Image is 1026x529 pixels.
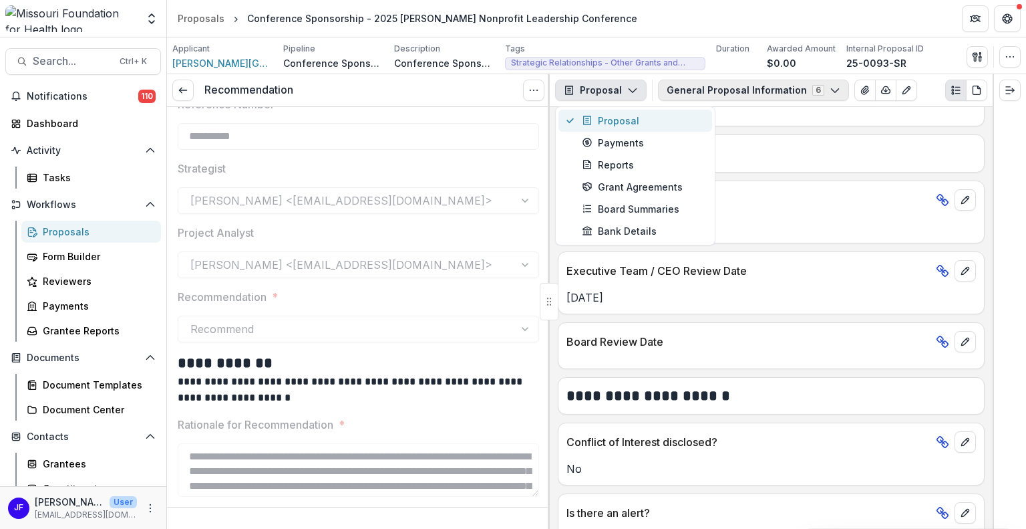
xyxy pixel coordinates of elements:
div: Form Builder [43,249,150,263]
div: Document Templates [43,378,150,392]
button: Open Contacts [5,426,161,447]
a: Document Templates [21,374,161,396]
p: Recommendation [178,289,267,305]
button: Plaintext view [945,80,967,101]
a: [PERSON_NAME][GEOGRAPHIC_DATA] [172,56,273,70]
p: Team / Staff Review Date [566,192,930,208]
p: User [110,496,137,508]
div: Dashboard [27,116,150,130]
p: Internal Proposal ID [846,43,924,55]
a: Grantees [21,453,161,475]
p: No [566,461,976,477]
div: Grant Agreements [582,180,704,194]
a: Grantee Reports [21,320,161,342]
span: Workflows [27,199,140,211]
span: 110 [138,90,156,103]
button: Notifications110 [5,86,161,107]
div: Constituents [43,482,150,496]
button: Partners [962,5,989,32]
button: PDF view [966,80,987,101]
div: Payments [43,299,150,313]
div: Proposal [582,114,704,128]
span: Activity [27,145,140,156]
a: Proposals [21,221,161,243]
p: [EMAIL_ADDRESS][DOMAIN_NAME] [35,509,137,521]
div: Grantee Reports [43,324,150,338]
span: Notifications [27,91,138,102]
button: Open Activity [5,140,161,161]
p: Duration [716,43,749,55]
p: $0.00 [767,56,796,70]
a: Constituents [21,478,161,500]
button: edit [955,260,976,282]
button: Open Documents [5,347,161,368]
p: Board Review Date [566,334,930,350]
a: Reviewers [21,270,161,292]
img: Missouri Foundation for Health logo [5,5,137,32]
button: Open Workflows [5,194,161,215]
button: View Attached Files [854,80,876,101]
p: [DATE] [566,219,976,235]
div: Board Summaries [582,202,704,216]
button: General Proposal Information6 [658,80,849,101]
button: edit [955,189,976,211]
span: Search... [33,55,112,68]
p: Conference Sponsorship - 2025 [PERSON_NAME] Nonprofit Leadership Conference [394,56,494,70]
div: Grantees [43,457,150,471]
button: edit [955,502,976,524]
p: Rationale for Recommendation [178,417,333,433]
div: Conference Sponsorship - 2025 [PERSON_NAME] Nonprofit Leadership Conference [247,11,637,25]
button: Proposal [555,80,647,101]
p: Project Analyst [178,225,254,241]
a: Dashboard [5,112,161,134]
div: Payments [582,136,704,150]
p: Conflict of Interest disclosed? [566,434,930,450]
div: Reports [582,158,704,172]
span: Strategic Relationships - Other Grants and Contracts [511,58,699,68]
a: Payments [21,295,161,317]
div: Proposals [43,225,150,239]
span: Contacts [27,431,140,443]
p: Tags [505,43,525,55]
p: Applicant [172,43,210,55]
h3: Recommendation [204,84,293,96]
button: Options [523,80,544,101]
span: Documents [27,352,140,364]
p: Strategist [178,161,226,177]
p: Is there an alert? [566,505,930,521]
p: Executive Team / CEO Review Date [566,263,930,279]
div: Jean Freeman-Crawford [14,504,23,512]
button: edit [955,331,976,352]
a: Document Center [21,399,161,421]
p: Conference Sponsorship [283,56,383,70]
a: Tasks [21,167,161,189]
button: More [142,500,158,516]
a: Proposals [172,9,230,28]
button: Expand right [999,80,1021,101]
button: Get Help [994,5,1021,32]
nav: breadcrumb [172,9,643,28]
p: Awarded Amount [767,43,836,55]
div: Tasks [43,171,150,185]
button: Open entity switcher [142,5,161,32]
div: Reviewers [43,274,150,288]
div: Proposals [178,11,224,25]
p: [DATE] [566,290,976,306]
div: Document Center [43,403,150,417]
p: 25-0093-SR [846,56,906,70]
p: [PERSON_NAME] [35,495,104,509]
p: Description [394,43,440,55]
button: Search... [5,48,161,75]
button: edit [955,431,976,453]
button: Edit as form [896,80,917,101]
div: Ctrl + K [117,54,150,69]
p: 3 [566,102,976,118]
p: Pipeline [283,43,315,55]
div: Bank Details [582,224,704,238]
a: Form Builder [21,245,161,268]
